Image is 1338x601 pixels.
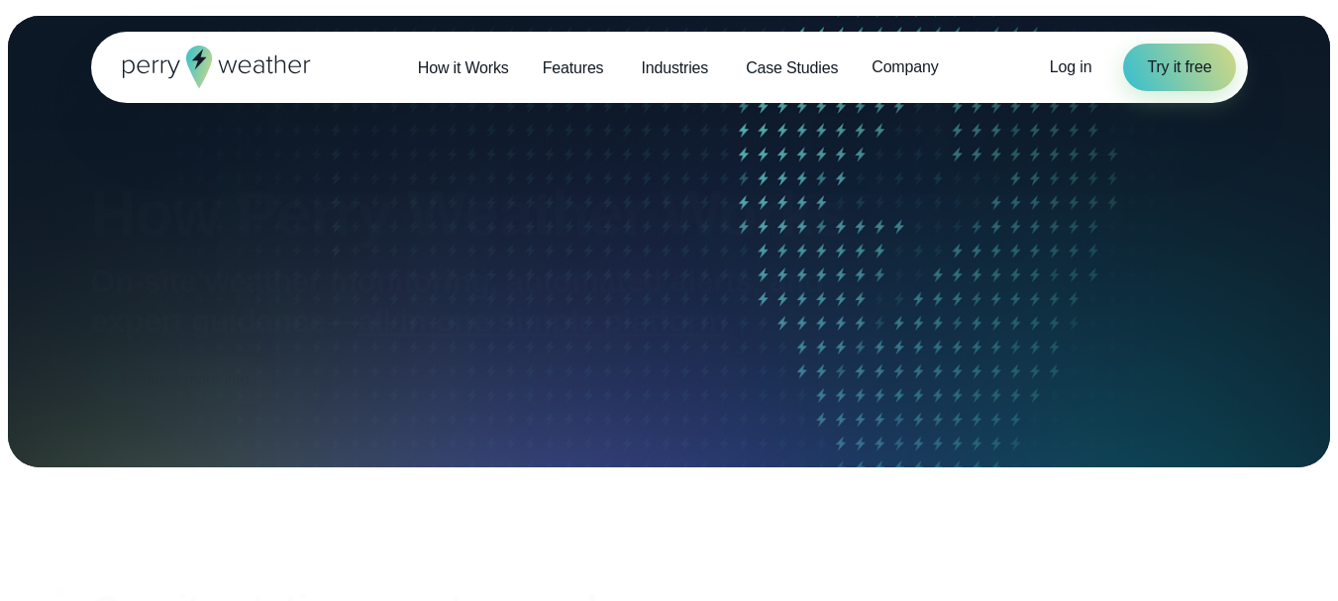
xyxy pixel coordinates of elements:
[641,56,708,80] span: Industries
[746,56,838,80] span: Case Studies
[1123,44,1235,91] a: Try it free
[729,48,855,88] a: Case Studies
[418,56,509,80] span: How it Works
[1050,58,1092,75] span: Log in
[1050,55,1092,79] a: Log in
[543,56,604,80] span: Features
[401,48,526,88] a: How it Works
[1147,55,1211,79] span: Try it free
[872,55,938,79] span: Company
